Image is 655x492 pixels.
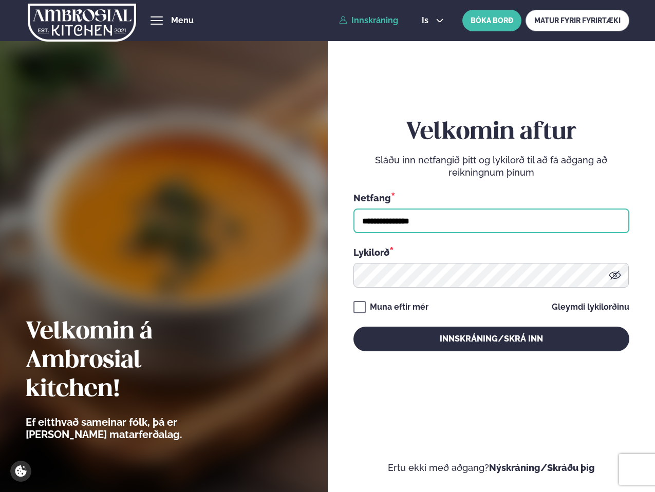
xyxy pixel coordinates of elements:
[26,318,239,404] h2: Velkomin á Ambrosial kitchen!
[489,462,595,473] a: Nýskráning/Skráðu þig
[28,2,136,44] img: logo
[526,10,629,31] a: MATUR FYRIR FYRIRTÆKI
[151,14,163,27] button: hamburger
[353,154,629,179] p: Sláðu inn netfangið þitt og lykilorð til að fá aðgang að reikningnum þínum
[26,416,239,441] p: Ef eitthvað sameinar fólk, þá er [PERSON_NAME] matarferðalag.
[552,303,629,311] a: Gleymdi lykilorðinu
[353,327,629,351] button: Innskráning/Skrá inn
[339,16,398,25] a: Innskráning
[462,10,521,31] button: BÓKA BORÐ
[414,16,452,25] button: is
[10,461,31,482] a: Cookie settings
[353,191,629,204] div: Netfang
[353,245,629,259] div: Lykilorð
[353,462,629,474] p: Ertu ekki með aðgang?
[422,16,432,25] span: is
[353,118,629,147] h2: Velkomin aftur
